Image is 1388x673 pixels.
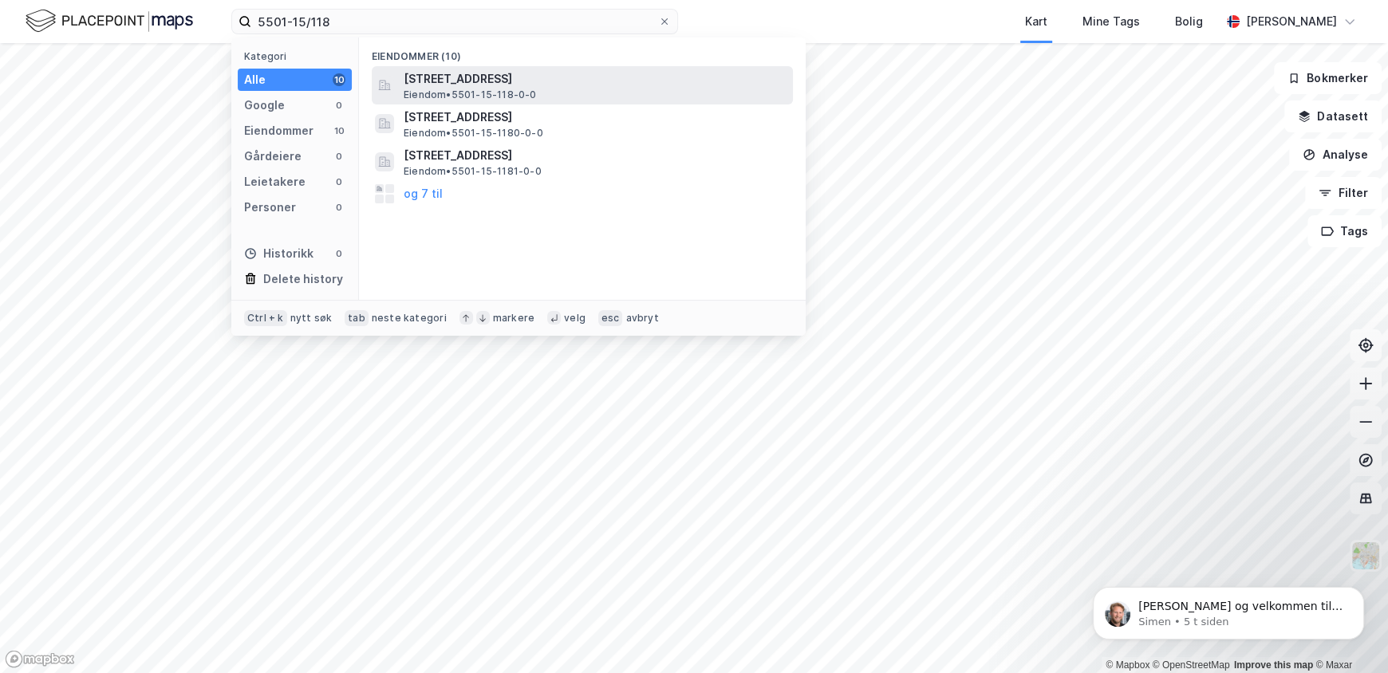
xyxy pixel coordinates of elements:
button: Filter [1305,177,1382,209]
iframe: Intercom notifications melding [1069,553,1388,665]
button: Datasett [1284,100,1382,132]
div: avbryt [625,312,658,325]
a: OpenStreetMap [1153,659,1230,671]
a: Mapbox [1106,659,1149,671]
div: 0 [333,247,345,260]
span: Eiendom • 5501-15-1180-0-0 [404,127,543,140]
button: Tags [1307,215,1382,247]
div: 0 [333,175,345,188]
button: Bokmerker [1274,62,1382,94]
div: 10 [333,124,345,137]
span: [STREET_ADDRESS] [404,69,787,89]
div: velg [564,312,586,325]
div: esc [598,310,623,326]
div: Bolig [1175,12,1203,31]
span: [STREET_ADDRESS] [404,108,787,127]
div: Ctrl + k [244,310,287,326]
a: Mapbox homepage [5,650,75,668]
span: [STREET_ADDRESS] [404,146,787,165]
a: Improve this map [1234,659,1313,671]
div: Leietakere [244,172,306,191]
div: Alle [244,70,266,89]
div: 10 [333,73,345,86]
div: nytt søk [290,312,333,325]
span: Eiendom • 5501-15-1181-0-0 [404,165,542,178]
div: Personer [244,198,296,217]
img: logo.f888ab2527a4732fd821a326f86c7f29.svg [26,7,193,35]
div: Kart [1025,12,1047,31]
div: neste kategori [372,312,447,325]
div: Historikk [244,244,313,263]
img: Z [1351,541,1381,571]
div: Google [244,96,285,115]
div: Gårdeiere [244,147,302,166]
input: Søk på adresse, matrikkel, gårdeiere, leietakere eller personer [251,10,658,33]
div: Eiendommer (10) [359,37,806,66]
div: [PERSON_NAME] [1246,12,1337,31]
div: markere [493,312,534,325]
div: Kategori [244,50,352,62]
button: og 7 til [404,184,443,203]
div: 0 [333,201,345,214]
span: Eiendom • 5501-15-118-0-0 [404,89,537,101]
div: Eiendommer [244,121,313,140]
div: tab [345,310,369,326]
div: 0 [333,150,345,163]
div: Mine Tags [1082,12,1140,31]
div: 0 [333,99,345,112]
div: Delete history [263,270,343,289]
button: Analyse [1289,139,1382,171]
